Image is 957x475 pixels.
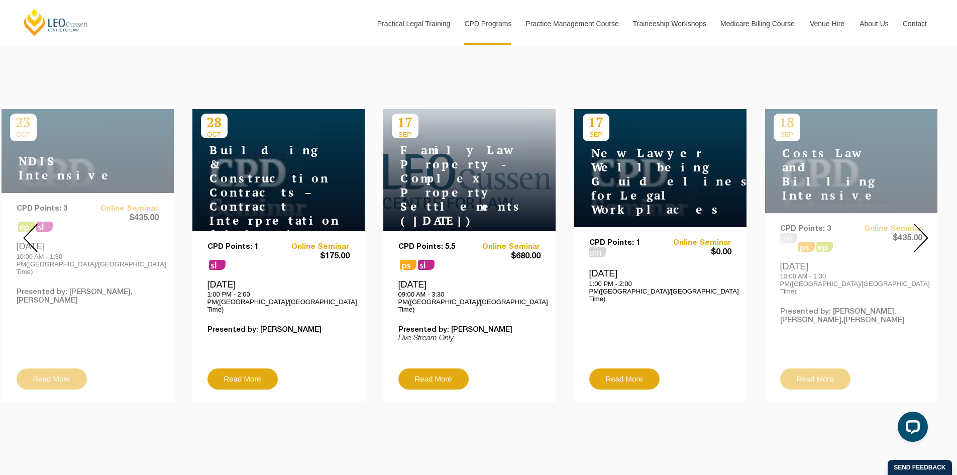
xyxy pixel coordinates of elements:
[398,334,541,343] p: Live Stream Only
[392,114,418,131] p: 17
[398,326,541,334] p: Presented by: [PERSON_NAME]
[418,260,435,270] span: sl
[583,131,609,138] span: SEP
[201,143,327,256] h4: Building & Construction Contracts – Contract Interpretation following Pafburn
[201,131,228,138] span: OCT
[398,243,470,251] p: CPD Points: 5.5
[589,239,661,247] p: CPD Points: 1
[660,239,731,247] a: Online Seminar
[207,243,279,251] p: CPD Points: 1
[589,280,731,303] p: 1:00 PM - 2:00 PM([GEOGRAPHIC_DATA]/[GEOGRAPHIC_DATA] Time)
[398,279,541,313] div: [DATE]
[660,247,731,258] span: $0.00
[392,143,517,228] h4: Family Law Property - Complex Property Settlements ([DATE])
[802,2,852,45] a: Venue Hire
[392,131,418,138] span: SEP
[625,2,713,45] a: Traineeship Workshops
[207,326,350,334] p: Presented by: [PERSON_NAME]
[207,291,350,313] p: 1:00 PM - 2:00 PM([GEOGRAPHIC_DATA]/[GEOGRAPHIC_DATA] Time)
[589,247,606,257] span: pm
[583,114,609,131] p: 17
[398,368,469,390] a: Read More
[713,2,802,45] a: Medicare Billing Course
[400,260,416,270] span: ps
[23,8,89,37] a: [PERSON_NAME] Centre for Law
[589,268,731,302] div: [DATE]
[201,114,228,131] p: 28
[278,243,350,251] a: Online Seminar
[370,2,457,45] a: Practical Legal Training
[518,2,625,45] a: Practice Management Course
[209,260,226,270] span: sl
[23,224,38,252] img: Prev
[207,279,350,313] div: [DATE]
[890,408,932,450] iframe: LiveChat chat widget
[469,251,541,262] span: $680.00
[895,2,934,45] a: Contact
[583,146,708,217] h4: New Lawyer Wellbeing Guidelines for Legal Workplaces
[207,368,278,390] a: Read More
[457,2,518,45] a: CPD Programs
[278,251,350,262] span: $175.00
[398,291,541,313] p: 09:00 AM - 3:30 PM([GEOGRAPHIC_DATA]/[GEOGRAPHIC_DATA] Time)
[852,2,895,45] a: About Us
[589,368,660,390] a: Read More
[469,243,541,251] a: Online Seminar
[914,224,928,252] img: Next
